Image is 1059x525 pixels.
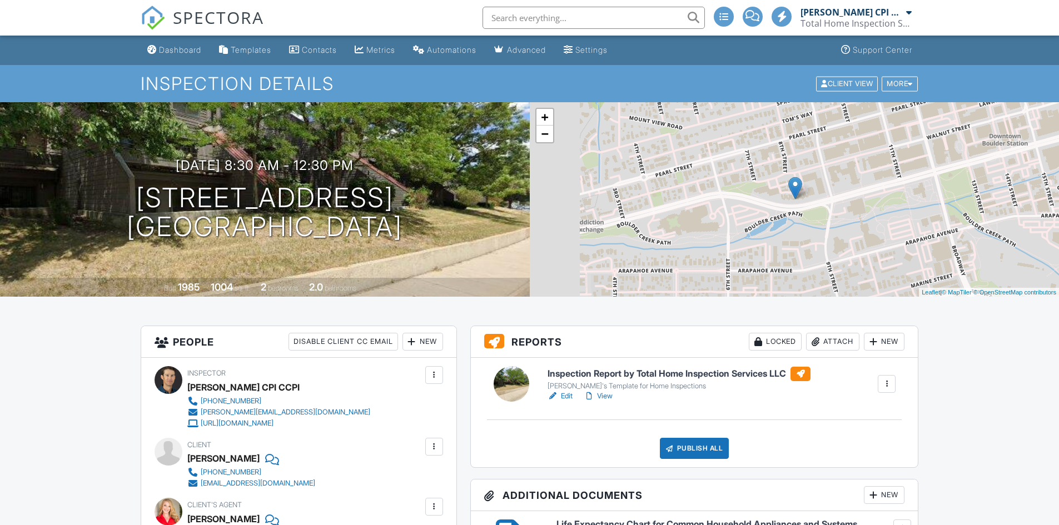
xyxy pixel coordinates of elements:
[942,289,972,296] a: © MapTiler
[864,486,904,504] div: New
[268,284,299,292] span: bedrooms
[548,382,811,391] div: [PERSON_NAME]'s Template for Home Inspections
[261,281,266,293] div: 2
[471,479,918,511] h3: Additional Documents
[548,367,811,381] h6: Inspection Report by Total Home Inspection Services LLC
[201,419,274,428] div: [URL][DOMAIN_NAME]
[660,438,729,459] div: Publish All
[215,40,276,61] a: Templates
[187,441,211,449] span: Client
[187,379,300,396] div: [PERSON_NAME] CPI CCPI
[490,40,550,61] a: Advanced
[143,40,206,61] a: Dashboard
[350,40,400,61] a: Metrics
[402,333,443,351] div: New
[427,45,476,54] div: Automations
[548,391,573,402] a: Edit
[922,289,940,296] a: Leaflet
[178,281,200,293] div: 1985
[231,45,271,54] div: Templates
[187,501,242,509] span: Client's Agent
[187,418,370,429] a: [URL][DOMAIN_NAME]
[837,40,917,61] a: Support Center
[548,367,811,391] a: Inspection Report by Total Home Inspection Services LLC [PERSON_NAME]'s Template for Home Inspect...
[201,468,261,477] div: [PHONE_NUMBER]
[919,288,1059,297] div: |
[187,407,370,418] a: [PERSON_NAME][EMAIL_ADDRESS][DOMAIN_NAME]
[536,109,553,126] a: Zoom in
[801,18,912,29] div: Total Home Inspection Services LLC
[187,467,315,478] a: [PHONE_NUMBER]
[816,76,878,91] div: Client View
[187,369,226,377] span: Inspector
[159,45,201,54] div: Dashboard
[309,281,323,293] div: 2.0
[483,7,705,29] input: Search everything...
[302,45,337,54] div: Contacts
[141,15,264,38] a: SPECTORA
[366,45,395,54] div: Metrics
[507,45,546,54] div: Advanced
[211,281,233,293] div: 1004
[176,158,354,173] h3: [DATE] 8:30 am - 12:30 pm
[806,333,859,351] div: Attach
[973,289,1056,296] a: © OpenStreetMap contributors
[141,326,456,358] h3: People
[141,6,165,30] img: The Best Home Inspection Software - Spectora
[201,479,315,488] div: [EMAIL_ADDRESS][DOMAIN_NAME]
[127,183,402,242] h1: [STREET_ADDRESS] [GEOGRAPHIC_DATA]
[801,7,903,18] div: [PERSON_NAME] CPI CCPI
[559,40,612,61] a: Settings
[164,284,176,292] span: Built
[235,284,250,292] span: sq. ft.
[584,391,613,402] a: View
[853,45,912,54] div: Support Center
[409,40,481,61] a: Automations (Advanced)
[325,284,356,292] span: bathrooms
[285,40,341,61] a: Contacts
[575,45,608,54] div: Settings
[201,408,370,417] div: [PERSON_NAME][EMAIL_ADDRESS][DOMAIN_NAME]
[289,333,398,351] div: Disable Client CC Email
[864,333,904,351] div: New
[187,478,315,489] a: [EMAIL_ADDRESS][DOMAIN_NAME]
[187,450,260,467] div: [PERSON_NAME]
[536,126,553,142] a: Zoom out
[173,6,264,29] span: SPECTORA
[471,326,918,358] h3: Reports
[201,397,261,406] div: [PHONE_NUMBER]
[815,79,881,87] a: Client View
[141,74,919,93] h1: Inspection Details
[187,396,370,407] a: [PHONE_NUMBER]
[749,333,802,351] div: Locked
[882,76,918,91] div: More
